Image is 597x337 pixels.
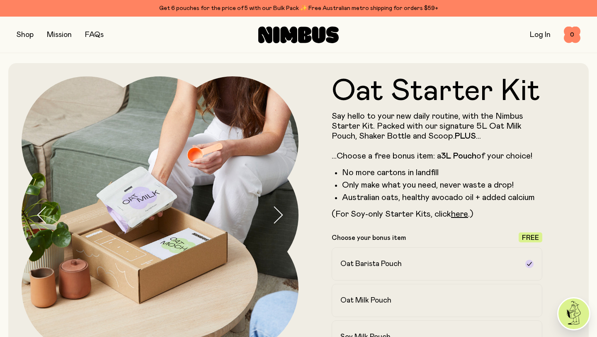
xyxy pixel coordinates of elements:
li: Only make what you need, never waste a drop! [342,180,542,190]
li: Australian oats, healthy avocado oil + added calcium [342,193,542,203]
a: Log In [530,31,551,39]
p: (For Soy-only Starter Kits, click .) [332,209,542,219]
h1: Oat Starter Kit [332,76,542,106]
span: Free [522,234,539,241]
div: Get 6 pouches for the price of 5 with our Bulk Pack ✨ Free Australian metro shipping for orders $59+ [17,3,580,13]
strong: 3L [441,152,451,160]
img: agent [558,298,589,329]
a: FAQs [85,31,104,39]
a: here [451,210,468,218]
li: No more cartons in landfill [342,168,542,178]
button: 0 [564,27,580,43]
a: Mission [47,31,72,39]
strong: Pouch [453,152,476,160]
p: Choose your bonus item [332,234,406,242]
h2: Oat Milk Pouch [340,295,391,305]
p: Say hello to your new daily routine, with the Nimbus Starter Kit. Packed with our signature 5L Oa... [332,111,542,161]
strong: PLUS [455,132,476,140]
h2: Oat Barista Pouch [340,259,402,269]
